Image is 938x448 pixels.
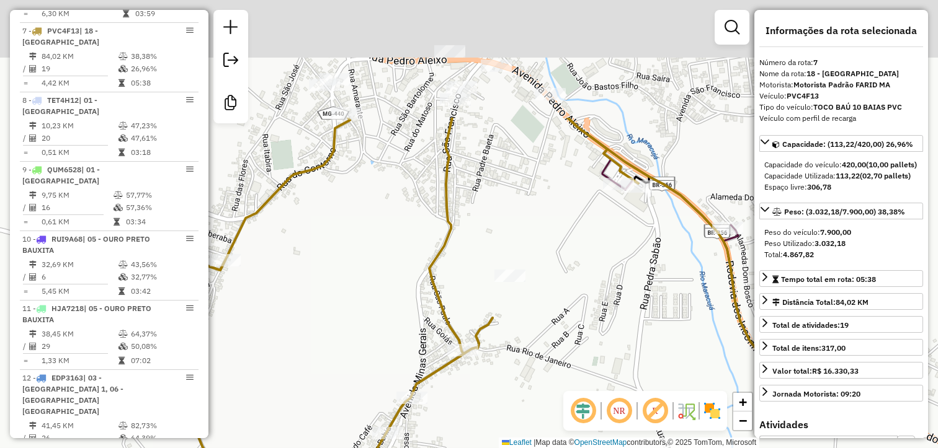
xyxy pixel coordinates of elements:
[29,191,37,199] i: Distância Total
[41,419,118,432] td: 41,45 KM
[764,238,918,249] div: Peso Utilizado:
[772,343,846,354] div: Total de itens:
[186,374,194,381] em: Opções
[759,68,923,79] div: Nome da rota:
[22,234,150,255] span: 10 -
[764,159,918,170] div: Capacidade do veículo:
[130,271,193,283] td: 32,77%
[759,203,923,219] a: Peso: (3.032,18/7.900,00) 38,38%
[22,146,29,159] td: =
[114,191,123,199] i: % de utilização do peso
[29,422,37,429] i: Distância Total
[759,25,923,37] h4: Informações da rota selecionada
[22,285,29,297] td: =
[130,354,193,367] td: 07:02
[29,434,37,442] i: Total de Atividades
[759,293,923,310] a: Distância Total:84,02 KM
[759,222,923,265] div: Peso: (3.032,18/7.900,00) 38,38%
[41,328,118,340] td: 38,45 KM
[782,139,913,149] span: Capacidade: (113,22/420,00) 26,96%
[764,170,918,182] div: Capacidade Utilizada:
[123,10,129,17] i: Tempo total em rota
[135,7,194,20] td: 03:59
[784,207,905,216] span: Peso: (3.032,18/7.900,00) 38,38%
[130,285,193,297] td: 03:42
[836,297,869,307] span: 84,02 KM
[29,134,37,142] i: Total de Atividades
[41,354,118,367] td: 1,33 KM
[22,201,29,214] td: /
[29,330,37,338] i: Distância Total
[840,320,849,330] strong: 19
[41,189,113,201] td: 9,75 KM
[759,419,923,431] h4: Atividades
[772,297,869,308] div: Distância Total:
[22,26,99,46] span: 7 -
[118,65,128,72] i: % de utilização da cubagem
[22,63,29,75] td: /
[130,258,193,271] td: 43,56%
[130,340,193,353] td: 50,08%
[22,216,29,228] td: =
[118,288,125,295] i: Tempo total em rota
[186,27,194,34] em: Opções
[793,80,890,89] strong: Motorista Padrão FARID MA
[130,419,193,432] td: 82,73%
[118,261,128,268] i: % de utilização do peso
[820,227,851,237] strong: 7.900,00
[806,69,899,78] strong: 18 - [GEOGRAPHIC_DATA]
[29,122,37,130] i: Distância Total
[759,362,923,379] a: Valor total:R$ 16.330,33
[218,90,243,118] a: Criar modelo
[733,411,752,430] a: Zoom out
[130,146,193,159] td: 03:18
[759,113,923,124] div: Veículo com perfil de recarga
[114,218,120,226] i: Tempo total em rota
[813,102,902,112] strong: TOCO BAÚ 10 BAIAS PVC
[759,90,923,102] div: Veículo:
[130,77,193,89] td: 05:38
[125,189,193,201] td: 57,77%
[130,120,193,132] td: 47,23%
[130,328,193,340] td: 64,37%
[41,120,118,132] td: 10,23 KM
[29,204,37,211] i: Total de Atividades
[218,15,243,43] a: Nova sessão e pesquisa
[759,135,923,152] a: Capacidade: (113,22/420,00) 26,96%
[759,270,923,287] a: Tempo total em rota: 05:38
[29,261,37,268] i: Distância Total
[759,102,923,113] div: Tipo do veículo:
[22,354,29,367] td: =
[29,343,37,350] i: Total de Atividades
[866,160,917,169] strong: (10,00 pallets)
[41,132,118,144] td: 20
[22,304,151,324] span: | 05 - OURO PRETO BAUXITA
[41,432,118,444] td: 26
[130,132,193,144] td: 47,61%
[739,394,747,410] span: +
[41,7,122,20] td: 6,30 KM
[759,154,923,198] div: Capacidade: (113,22/420,00) 26,96%
[51,304,84,313] span: HJA7218
[764,227,851,237] span: Peso do veículo:
[41,271,118,283] td: 6
[29,65,37,72] i: Total de Atividades
[51,234,83,244] span: RUI9A68
[720,15,744,40] a: Exibir filtros
[772,389,860,400] div: Jornada Motorista: 09:20
[41,50,118,63] td: 84,02 KM
[22,77,29,89] td: =
[22,304,151,324] span: 11 -
[812,366,859,376] strong: R$ 16.330,33
[22,95,99,116] span: 8 -
[29,53,37,60] i: Distância Total
[759,57,923,68] div: Número da rota:
[51,373,83,382] span: EDP3163
[764,249,918,260] div: Total:
[47,165,81,174] span: QUM6528
[47,95,79,105] span: TET4H12
[118,149,125,156] i: Tempo total em rota
[125,201,193,214] td: 57,36%
[574,438,627,447] a: OpenStreetMap
[860,171,911,180] strong: (02,70 pallets)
